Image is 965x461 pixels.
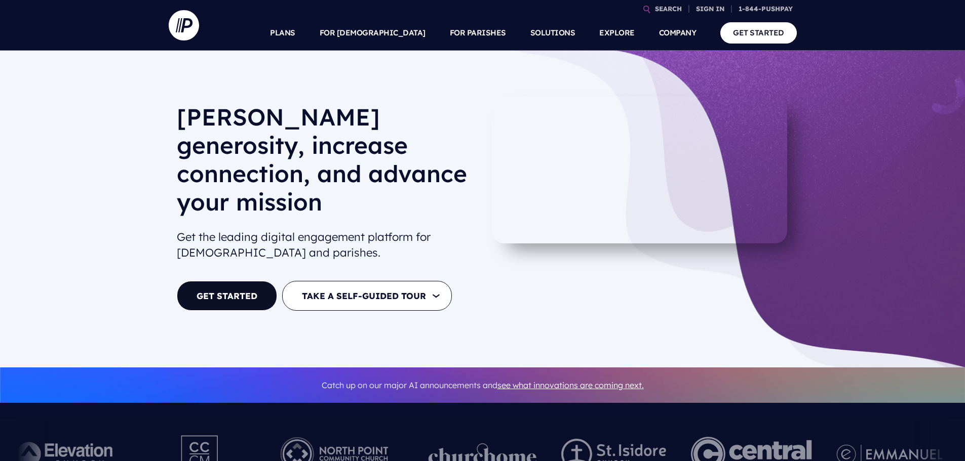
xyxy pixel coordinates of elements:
a: FOR [DEMOGRAPHIC_DATA] [320,15,426,51]
a: EXPLORE [599,15,635,51]
a: GET STARTED [177,281,277,311]
a: FOR PARISHES [450,15,506,51]
a: COMPANY [659,15,697,51]
p: Catch up on our major AI announcements and [177,374,789,397]
button: TAKE A SELF-GUIDED TOUR [282,281,452,311]
a: see what innovations are coming next. [497,380,644,390]
a: PLANS [270,15,295,51]
a: GET STARTED [720,22,797,43]
h2: Get the leading digital engagement platform for [DEMOGRAPHIC_DATA] and parishes. [177,225,475,265]
h1: [PERSON_NAME] generosity, increase connection, and advance your mission [177,103,475,224]
a: SOLUTIONS [530,15,575,51]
